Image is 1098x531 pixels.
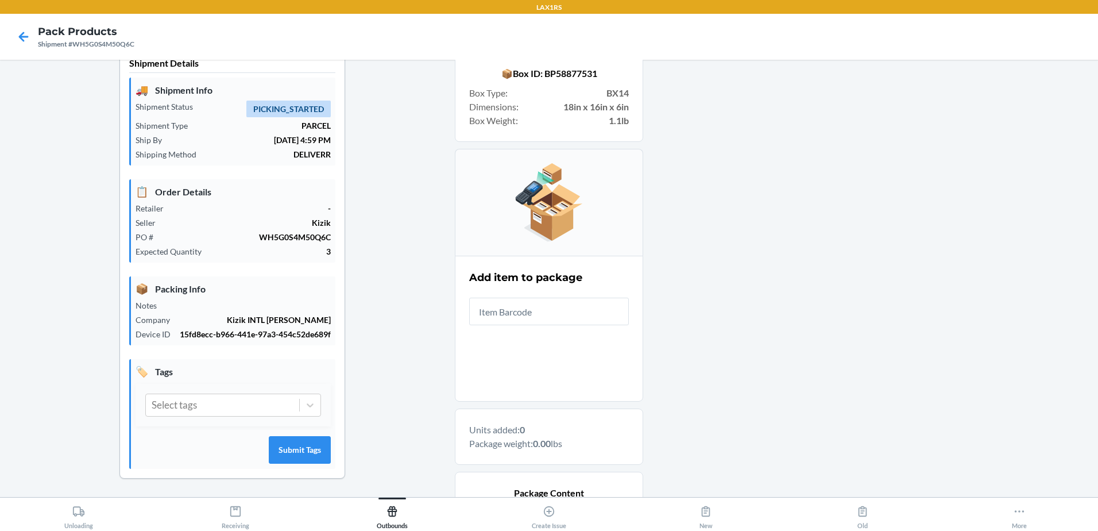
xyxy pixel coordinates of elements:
[469,270,582,285] h2: Add item to package
[470,498,627,529] button: Create Issue
[533,438,551,449] b: 0.00
[469,423,629,437] p: Units added:
[136,82,148,98] span: 🚚
[609,114,629,128] strong: 1.1lb
[163,231,331,243] p: WH5G0S4M50Q6C
[136,328,180,340] p: Device ID
[136,281,331,297] p: Packing Info
[171,134,331,146] p: [DATE] 4:59 PM
[536,2,562,13] p: LAX1RS
[129,56,335,73] p: Shipment Details
[173,202,331,214] p: -
[136,231,163,243] p: PO #
[180,328,331,340] p: 15fd8ecc-b966-441e-97a3-454c52de689f
[514,486,584,500] span: Package Content
[314,498,470,529] button: Outbounds
[377,501,408,529] div: Outbounds
[699,501,713,529] div: New
[136,364,148,379] span: 🏷️
[197,120,331,132] p: PARCEL
[165,217,331,229] p: Kizik
[269,436,331,464] button: Submit Tags
[136,184,148,199] span: 📋
[179,314,331,326] p: Kizik INTL [PERSON_NAME]
[136,184,331,199] p: Order Details
[469,100,519,114] span: Dimensions :
[64,501,93,529] div: Unloading
[136,281,148,297] span: 📦
[136,82,331,98] p: Shipment Info
[136,101,202,113] p: Shipment Status
[136,120,197,132] p: Shipment Type
[136,245,211,257] p: Expected Quantity
[469,437,629,451] p: Package weight: lbs
[136,299,166,311] p: Notes
[211,245,331,257] p: 3
[136,314,179,326] p: Company
[152,398,197,413] div: Select tags
[563,100,629,114] strong: 18in x 16in x 6in
[222,501,249,529] div: Receiving
[469,298,629,325] input: Item Barcode
[136,134,171,146] p: Ship By
[469,86,508,100] span: Box Type :
[157,498,314,529] button: Receiving
[38,39,134,49] div: Shipment #WH5G0S4M50Q6C
[628,498,784,529] button: New
[856,501,869,529] div: Old
[606,86,629,100] strong: BX14
[136,217,165,229] p: Seller
[784,498,941,529] button: Old
[136,148,206,160] p: Shipping Method
[469,114,518,128] span: Box Weight :
[38,24,134,39] h4: Pack Products
[246,101,331,117] span: PICKING_STARTED
[520,424,525,435] b: 0
[1012,501,1027,529] div: More
[532,501,566,529] div: Create Issue
[206,148,331,160] p: DELIVERR
[136,202,173,214] p: Retailer
[941,498,1098,529] button: More
[136,364,331,379] p: Tags
[469,67,629,80] p: 📦 Box ID: BP58877531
